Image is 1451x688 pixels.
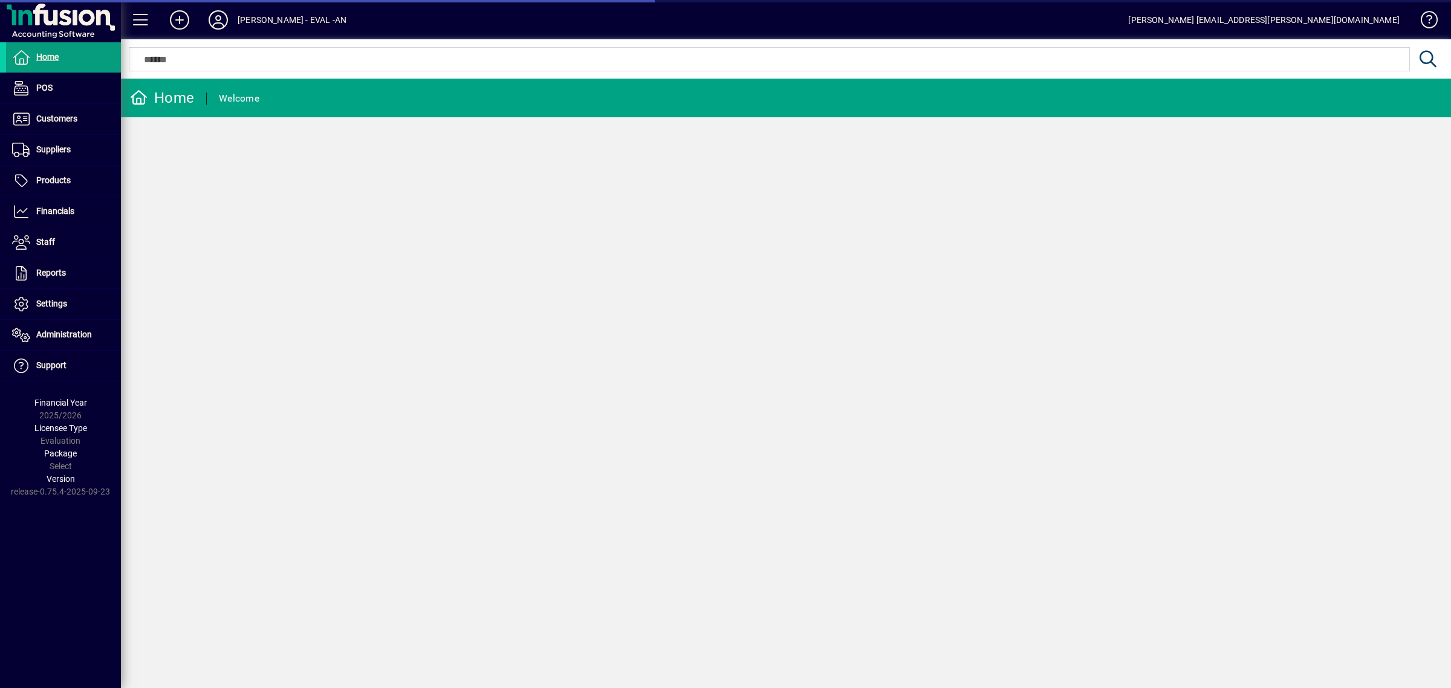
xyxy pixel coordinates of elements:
[36,299,67,308] span: Settings
[36,360,67,370] span: Support
[6,351,121,381] a: Support
[238,10,346,30] div: [PERSON_NAME] - EVAL -AN
[36,114,77,123] span: Customers
[36,83,53,92] span: POS
[36,237,55,247] span: Staff
[219,89,259,108] div: Welcome
[1128,10,1400,30] div: [PERSON_NAME] [EMAIL_ADDRESS][PERSON_NAME][DOMAIN_NAME]
[199,9,238,31] button: Profile
[160,9,199,31] button: Add
[6,135,121,165] a: Suppliers
[130,88,194,108] div: Home
[6,196,121,227] a: Financials
[47,474,75,484] span: Version
[36,175,71,185] span: Products
[44,449,77,458] span: Package
[36,52,59,62] span: Home
[6,258,121,288] a: Reports
[6,320,121,350] a: Administration
[36,206,74,216] span: Financials
[36,329,92,339] span: Administration
[6,166,121,196] a: Products
[34,423,87,433] span: Licensee Type
[6,289,121,319] a: Settings
[6,104,121,134] a: Customers
[36,144,71,154] span: Suppliers
[36,268,66,277] span: Reports
[34,398,87,407] span: Financial Year
[6,227,121,258] a: Staff
[6,73,121,103] a: POS
[1412,2,1436,42] a: Knowledge Base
